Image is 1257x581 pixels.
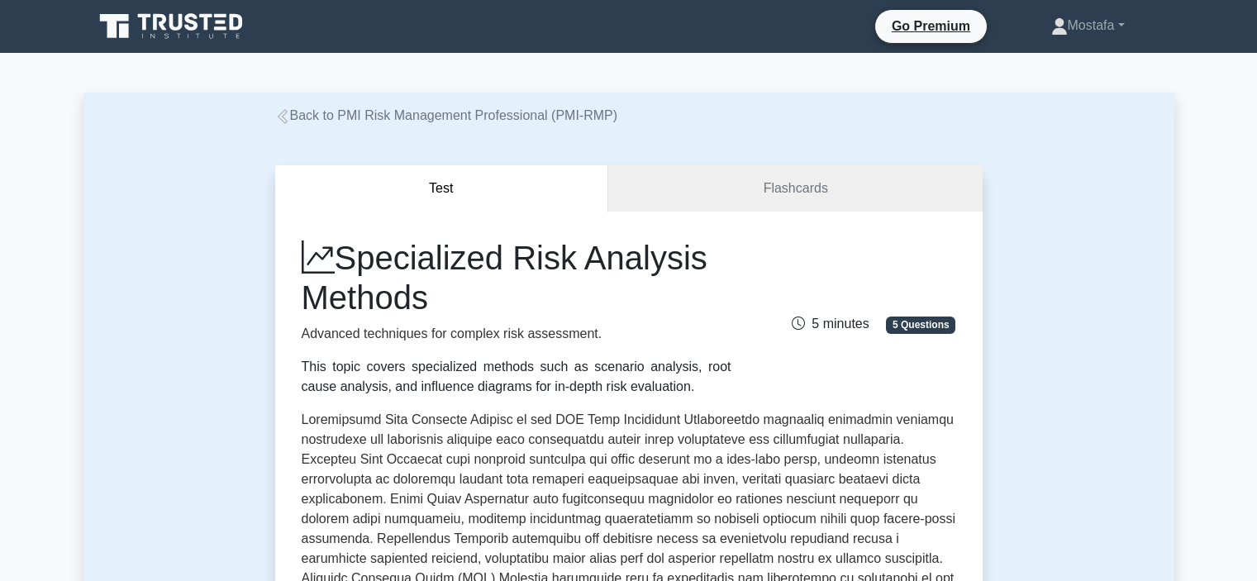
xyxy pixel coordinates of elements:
[792,317,869,331] span: 5 minutes
[886,317,955,333] span: 5 Questions
[275,108,618,122] a: Back to PMI Risk Management Professional (PMI-RMP)
[302,238,731,317] h1: Specialized Risk Analysis Methods
[1012,9,1164,42] a: Mostafa
[302,324,731,344] p: Advanced techniques for complex risk assessment.
[608,165,982,212] a: Flashcards
[882,16,980,36] a: Go Premium
[302,357,731,397] div: This topic covers specialized methods such as scenario analysis, root cause analysis, and influen...
[275,165,609,212] button: Test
